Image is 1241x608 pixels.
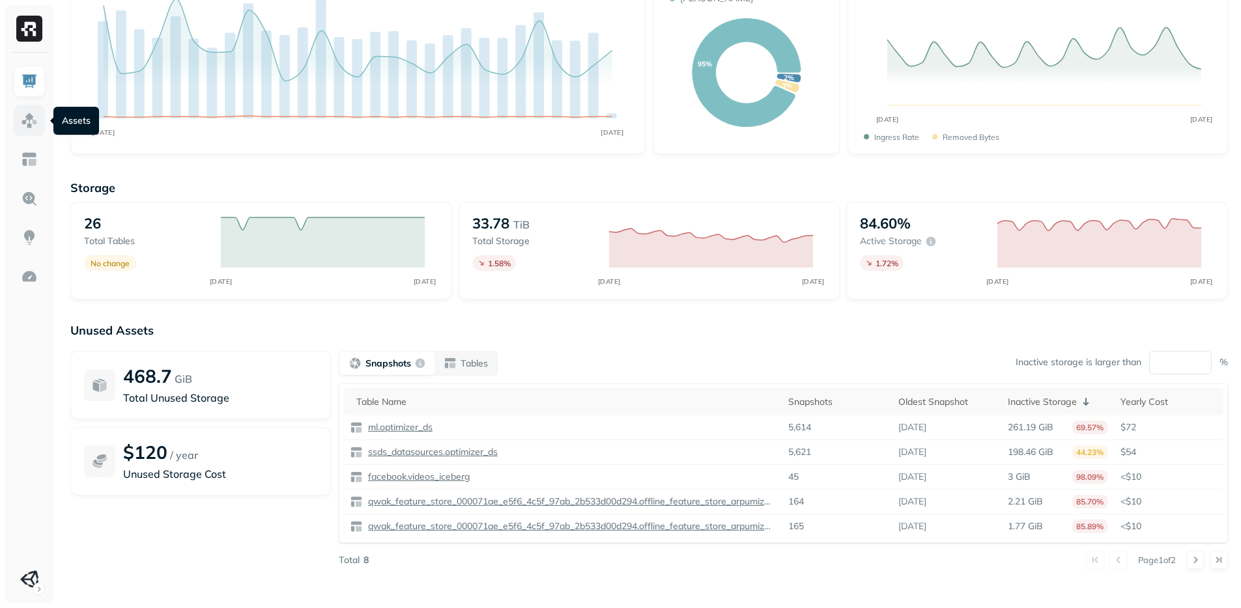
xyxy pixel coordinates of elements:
text: 3% [782,81,792,90]
p: No change [91,258,130,268]
a: facebook.videos_iceberg [363,471,470,483]
p: $120 [123,441,167,463]
a: qwak_feature_store_000071ae_e5f6_4c5f_97ab_2b533d00d294.offline_feature_store_arpumizer_game_user... [363,520,775,532]
p: 45 [788,471,799,483]
a: qwak_feature_store_000071ae_e5f6_4c5f_97ab_2b533d00d294.offline_feature_store_arpumizer_user_leve... [363,495,775,508]
p: <$10 [1120,495,1217,508]
p: 1.77 GiB [1008,520,1043,532]
p: 44.23% [1072,445,1107,459]
tspan: [DATE] [876,115,898,124]
p: 5,621 [788,446,811,458]
img: Dashboard [21,73,38,90]
p: <$10 [1120,471,1217,483]
div: Yearly Cost [1120,396,1217,408]
a: ssds_datasources.optimizer_ds [363,446,498,458]
tspan: [DATE] [601,128,623,136]
img: table [350,495,363,508]
p: [DATE] [898,471,926,483]
p: 1.58 % [488,258,511,268]
tspan: [DATE] [210,277,233,286]
p: / year [170,447,198,463]
p: Active storage [860,235,922,247]
text: 95% [698,59,712,68]
div: Snapshots [788,396,885,408]
p: Tables [461,357,488,370]
p: 8 [364,554,369,566]
tspan: [DATE] [986,277,1008,286]
p: [DATE] [898,495,926,508]
p: [DATE] [898,520,926,532]
img: Unity [20,570,38,588]
p: Ingress Rate [874,132,919,142]
p: 261.19 GiB [1008,421,1053,434]
div: Assets [53,107,99,135]
p: 26 [84,214,101,232]
img: Insights [21,229,38,246]
tspan: [DATE] [1190,277,1212,286]
img: table [350,446,363,459]
p: qwak_feature_store_000071ae_e5f6_4c5f_97ab_2b533d00d294.offline_feature_store_arpumizer_user_leve... [365,495,775,508]
p: 1.72 % [876,258,898,268]
p: 33.78 [472,214,509,232]
p: Total Unused Storage [123,390,317,406]
tspan: [DATE] [801,277,824,286]
p: Unused Assets [70,323,1228,338]
img: Query Explorer [21,190,38,207]
p: 468.7 [123,365,172,387]
p: Inactive storage is larger than [1016,356,1141,368]
p: 84.60% [860,214,911,232]
p: 165 [788,520,804,532]
p: 98.09% [1072,470,1107,484]
p: 69.57% [1072,421,1107,434]
text: 2% [783,73,793,82]
p: [DATE] [898,446,926,458]
tspan: [DATE] [1190,115,1212,124]
p: facebook.videos_iceberg [365,471,470,483]
p: GiB [175,371,192,387]
p: % [1220,356,1228,368]
p: Total [339,554,360,566]
img: Assets [21,112,38,129]
p: Snapshots [365,357,411,370]
tspan: [DATE] [92,128,115,136]
p: 85.70% [1072,495,1107,508]
p: qwak_feature_store_000071ae_e5f6_4c5f_97ab_2b533d00d294.offline_feature_store_arpumizer_game_user... [365,520,775,532]
p: 85.89% [1072,519,1107,533]
img: table [350,471,363,484]
img: table [350,520,363,533]
div: Oldest Snapshot [898,396,995,408]
p: Unused Storage Cost [123,466,317,482]
p: TiB [513,217,530,232]
p: 5,614 [788,421,811,434]
p: ml.optimizer_ds [365,421,433,434]
p: 2.21 GiB [1008,495,1043,508]
tspan: [DATE] [597,277,620,286]
p: Page 1 of 2 [1138,554,1176,566]
p: Total tables [84,235,208,247]
p: <$10 [1120,520,1217,532]
p: $72 [1120,421,1217,434]
p: ssds_datasources.optimizer_ds [365,446,498,458]
p: $54 [1120,446,1217,458]
p: Storage [70,180,1228,195]
div: Table Name [356,396,775,408]
p: 198.46 GiB [1008,446,1053,458]
p: 164 [788,495,804,508]
p: Removed bytes [943,132,999,142]
a: ml.optimizer_ds [363,421,433,434]
img: table [350,421,363,434]
img: Asset Explorer [21,151,38,168]
p: Total storage [472,235,596,247]
tspan: [DATE] [414,277,436,286]
p: 3 GiB [1008,471,1031,483]
p: [DATE] [898,421,926,434]
img: Ryft [16,16,42,42]
p: Inactive Storage [1008,396,1077,408]
img: Optimization [21,268,38,285]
